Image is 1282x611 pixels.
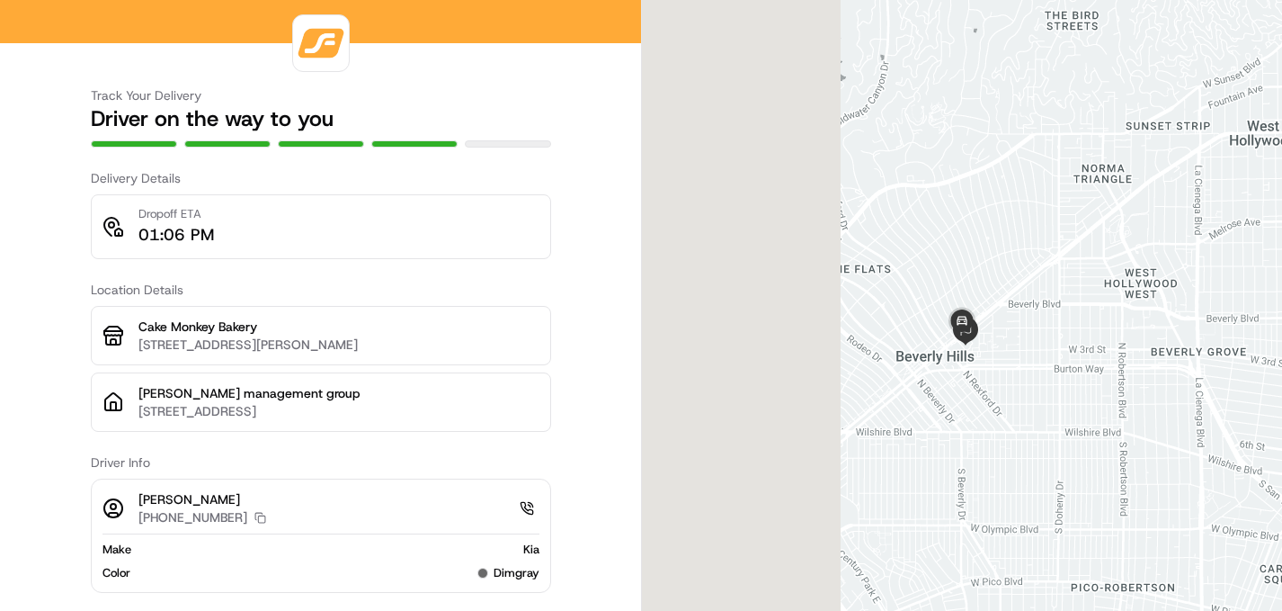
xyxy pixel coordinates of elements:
[138,402,539,420] p: [STREET_ADDRESS]
[138,490,266,508] p: [PERSON_NAME]
[494,565,539,581] span: dimgray
[138,508,247,526] p: [PHONE_NUMBER]
[523,542,539,558] span: Kia
[102,565,130,581] span: Color
[91,86,551,104] h3: Track Your Delivery
[138,318,539,336] p: Cake Monkey Bakery
[138,336,539,354] p: [STREET_ADDRESS][PERSON_NAME]
[138,222,214,247] p: 01:06 PM
[102,542,131,558] span: Make
[91,454,551,472] h3: Driver Info
[91,169,551,187] h3: Delivery Details
[91,104,551,133] h2: Driver on the way to you
[138,384,539,402] p: [PERSON_NAME] management group
[91,281,551,299] h3: Location Details
[297,19,345,67] img: logo-public_tracking_screen-VNDR-1688417501853.png
[138,206,214,222] p: Dropoff ETA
